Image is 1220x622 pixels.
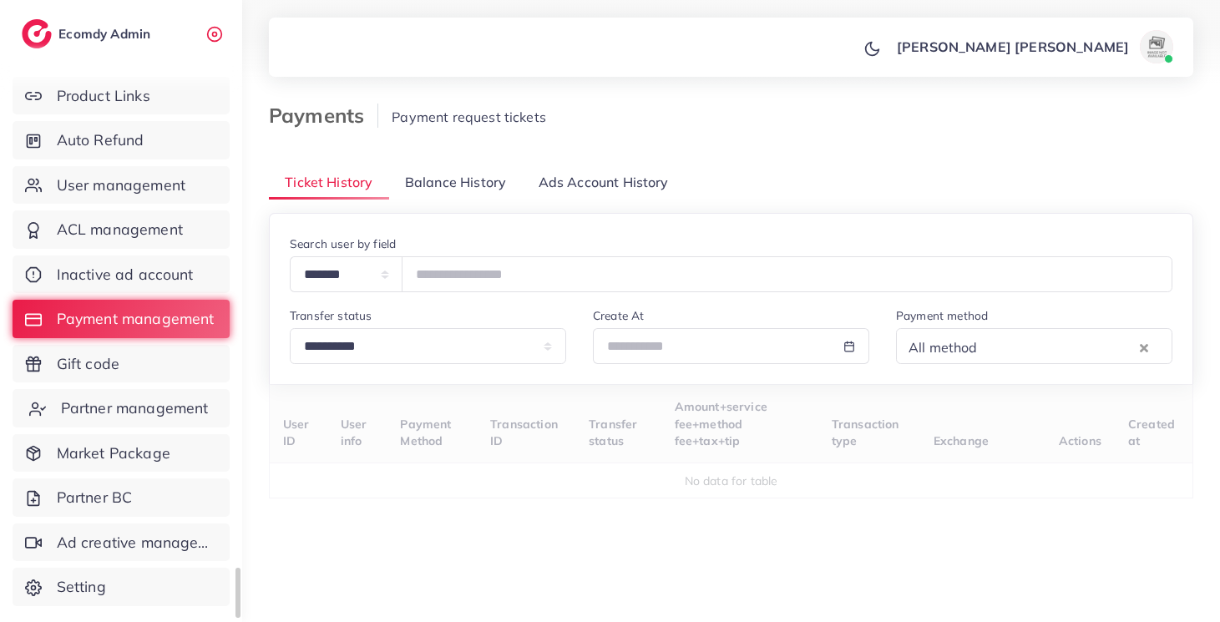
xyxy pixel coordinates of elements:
[13,345,230,383] a: Gift code
[983,331,1136,360] input: Search for option
[13,255,230,294] a: Inactive ad account
[405,173,506,192] span: Balance History
[285,173,372,192] span: Ticket History
[897,37,1129,57] p: [PERSON_NAME] [PERSON_NAME]
[22,19,52,48] img: logo
[13,568,230,606] a: Setting
[269,104,378,128] h3: Payments
[888,30,1180,63] a: [PERSON_NAME] [PERSON_NAME]avatar
[896,307,988,324] label: Payment method
[905,336,981,360] span: All method
[57,129,144,151] span: Auto Refund
[57,174,185,196] span: User management
[539,173,669,192] span: Ads Account History
[1140,30,1173,63] img: avatar
[57,219,183,240] span: ACL management
[896,328,1172,364] div: Search for option
[13,478,230,517] a: Partner BC
[13,434,230,473] a: Market Package
[13,389,230,427] a: Partner management
[57,576,106,598] span: Setting
[57,353,119,375] span: Gift code
[57,532,217,554] span: Ad creative management
[57,487,133,508] span: Partner BC
[13,210,230,249] a: ACL management
[13,77,230,115] a: Product Links
[57,85,150,107] span: Product Links
[13,523,230,562] a: Ad creative management
[57,442,170,464] span: Market Package
[13,166,230,205] a: User management
[1140,337,1148,357] button: Clear Selected
[22,19,154,48] a: logoEcomdy Admin
[290,235,396,252] label: Search user by field
[593,307,644,324] label: Create At
[392,109,546,125] span: Payment request tickets
[57,264,194,286] span: Inactive ad account
[58,26,154,42] h2: Ecomdy Admin
[13,121,230,159] a: Auto Refund
[61,397,209,419] span: Partner management
[57,308,215,330] span: Payment management
[13,300,230,338] a: Payment management
[290,307,372,324] label: Transfer status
